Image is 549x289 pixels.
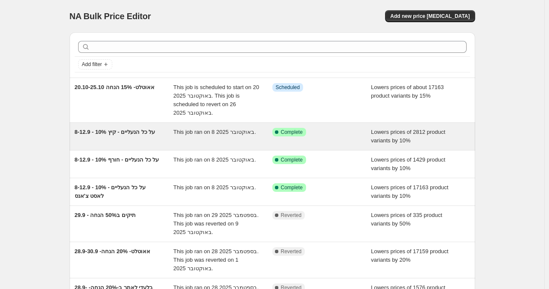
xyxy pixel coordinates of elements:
button: Add new price [MEDICAL_DATA] [385,10,475,22]
span: 8-12.9 - 10% על כל הנעליים - קיץ [75,129,155,135]
span: 8-12.9 - 10% על כל הנעליים - לאסט צ'אנס [75,184,146,199]
span: Lowers prices of 335 product variants by 50% [371,212,442,227]
span: This job ran on 8 באוקטובר 2025. [173,156,256,163]
span: This job ran on 8 באוקטובר 2025. [173,184,256,191]
span: 8-12.9 - 10% על כל הנעליים - חורף [75,156,159,163]
span: Lowers prices of about 17163 product variants by 15% [371,84,444,99]
span: Complete [281,184,303,191]
span: 29.9 - תיקים ב50% הנחה [75,212,136,218]
span: Add filter [82,61,102,68]
span: Reverted [281,212,302,219]
span: Scheduled [276,84,300,91]
span: This job is scheduled to start on 20 באוקטובר 2025. This job is scheduled to revert on 26 באוקטוב... [173,84,259,116]
span: Lowers prices of 2812 product variants by 10% [371,129,445,144]
span: Add new price [MEDICAL_DATA] [390,13,470,20]
span: Complete [281,156,303,163]
span: Lowers prices of 1429 product variants by 10% [371,156,445,171]
span: Lowers prices of 17159 product variants by 20% [371,248,448,263]
span: 20.10-25.10 אאוטלט- 15% הנחה [75,84,155,90]
span: Lowers prices of 17163 product variants by 10% [371,184,448,199]
span: Reverted [281,248,302,255]
span: This job ran on 8 באוקטובר 2025. [173,129,256,135]
button: Add filter [78,59,112,69]
span: Complete [281,129,303,136]
span: This job ran on 28 בספטמבר 2025. This job was reverted on 1 באוקטובר 2025. [173,248,259,272]
span: אאוטלט- 20% הנחה- 28.9-30.9 [75,248,150,254]
span: This job ran on 29 בספטמבר 2025. This job was reverted on 9 באוקטובר 2025. [173,212,259,235]
span: NA Bulk Price Editor [70,12,151,21]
